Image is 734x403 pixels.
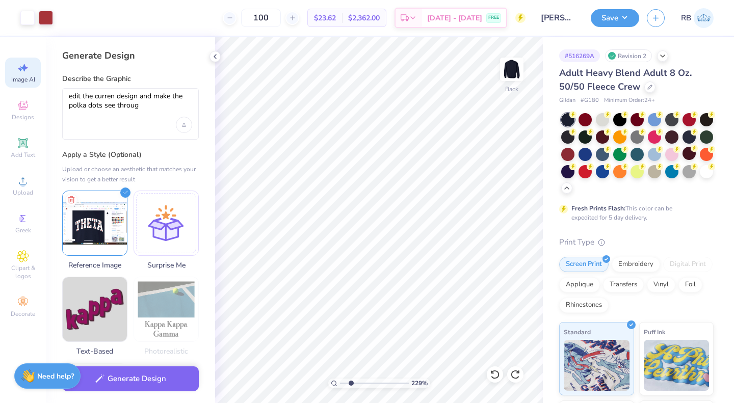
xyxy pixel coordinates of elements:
[559,49,600,62] div: # 516269A
[559,277,600,292] div: Applique
[505,85,518,94] div: Back
[612,257,660,272] div: Embroidery
[12,113,34,121] span: Designs
[37,371,74,381] strong: Need help?
[411,379,428,388] span: 229 %
[62,260,127,271] span: Reference Image
[62,366,199,391] button: Generate Design
[694,8,714,28] img: Rachel Burke
[605,49,652,62] div: Revision 2
[11,75,35,84] span: Image AI
[678,277,702,292] div: Foil
[314,13,336,23] span: $23.62
[559,67,692,93] span: Adult Heavy Blend Adult 8 Oz. 50/50 Fleece Crew
[62,164,199,184] div: Upload or choose an aesthetic that matches your vision to get a better result
[663,257,713,272] div: Digital Print
[62,49,199,62] div: Generate Design
[644,340,710,391] img: Puff Ink
[427,13,482,23] span: [DATE] - [DATE]
[591,9,639,27] button: Save
[241,9,281,27] input: – –
[5,264,41,280] span: Clipart & logos
[488,14,499,21] span: FREE
[62,150,199,160] label: Apply a Style (Optional)
[69,92,192,117] textarea: edit the curren design and make the polka dots see throug
[533,8,583,28] input: Untitled Design
[564,327,591,337] span: Standard
[571,204,697,222] div: This color can be expedited for 5 day delivery.
[559,96,575,105] span: Gildan
[571,204,625,212] strong: Fresh Prints Flash:
[564,340,630,391] img: Standard
[603,277,644,292] div: Transfers
[62,74,199,84] label: Describe the Graphic
[176,117,192,133] div: Upload image
[647,277,675,292] div: Vinyl
[134,260,199,271] span: Surprise Me
[644,327,665,337] span: Puff Ink
[581,96,599,105] span: # G180
[62,346,127,357] span: Text-Based
[63,191,127,255] img: Upload reference
[559,298,609,313] div: Rhinestones
[559,257,609,272] div: Screen Print
[134,346,199,357] span: Photorealistic
[348,13,380,23] span: $2,362.00
[11,310,35,318] span: Decorate
[13,189,33,197] span: Upload
[559,236,714,248] div: Print Type
[681,12,691,24] span: RB
[134,277,198,341] img: Photorealistic
[15,226,31,234] span: Greek
[502,59,522,79] img: Back
[681,8,714,28] a: RB
[63,277,127,341] img: Text-Based
[11,151,35,159] span: Add Text
[604,96,655,105] span: Minimum Order: 24 +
